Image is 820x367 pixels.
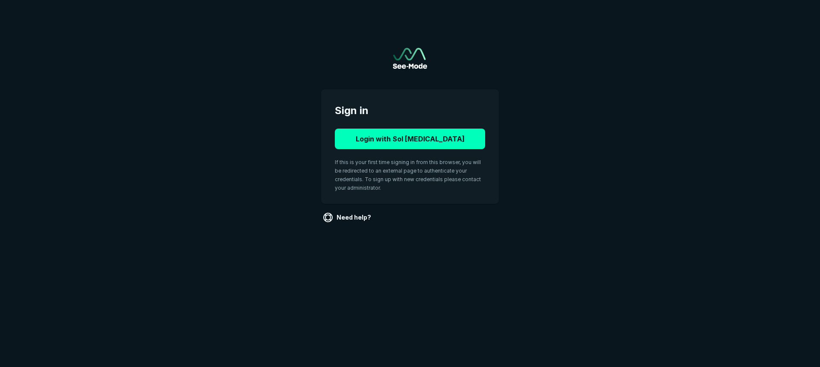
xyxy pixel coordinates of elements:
a: Need help? [321,211,375,224]
a: Go to sign in [393,48,427,69]
span: Sign in [335,103,485,118]
span: If this is your first time signing in from this browser, you will be redirected to an external pa... [335,159,481,191]
button: Login with Sol [MEDICAL_DATA] [335,129,485,149]
img: See-Mode Logo [393,48,427,69]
